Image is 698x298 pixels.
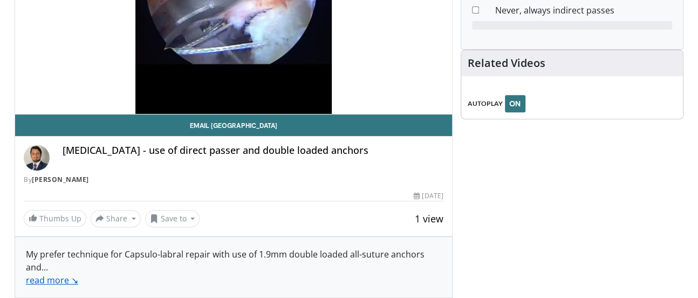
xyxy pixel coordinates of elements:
[32,175,89,184] a: [PERSON_NAME]
[24,145,50,171] img: Avatar
[414,191,443,201] div: [DATE]
[26,274,78,286] a: read more ↘
[468,99,503,109] span: AUTOPLAY
[63,145,443,157] h4: [MEDICAL_DATA] - use of direct passer and double loaded anchors
[505,95,525,112] button: ON
[468,57,545,70] h4: Related Videos
[15,114,452,136] a: Email [GEOGRAPHIC_DATA]
[24,175,443,185] div: By
[91,210,141,227] button: Share
[26,261,78,286] span: ...
[487,4,680,17] dd: Never, always indirect passes
[145,210,200,227] button: Save to
[415,212,443,225] span: 1 view
[24,210,86,227] a: Thumbs Up
[26,248,441,287] div: My prefer technique for Capsulo-labral repair with use of 1.9mm double loaded all-suture anchors and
